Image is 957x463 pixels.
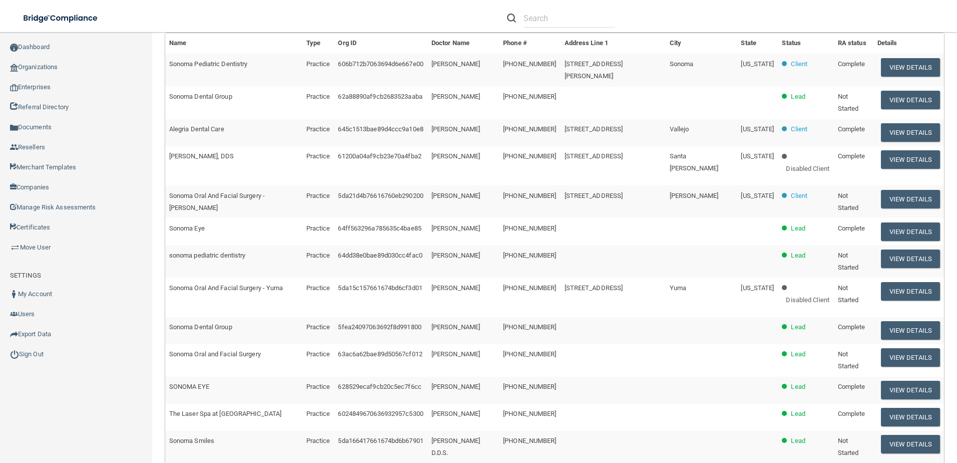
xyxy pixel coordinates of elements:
img: bridge_compliance_login_screen.278c3ca4.svg [15,8,107,29]
th: City [666,33,737,54]
p: Lead [791,348,805,360]
span: 5da166417661674bd6b67901 [338,437,423,444]
th: Doctor Name [427,33,499,54]
span: [PERSON_NAME] [431,60,480,68]
span: [PHONE_NUMBER] [503,224,556,232]
span: [STREET_ADDRESS] [565,192,623,199]
span: Sonoma Dental Group [169,93,232,100]
span: Complete [838,60,865,68]
span: sonoma pediatric dentistry [169,252,246,259]
p: Lead [791,408,805,420]
span: 606b712b7063694d6e667e00 [338,60,423,68]
span: [PERSON_NAME] D.D.S. [431,437,480,456]
p: Client [791,123,807,135]
img: ic_dashboard_dark.d01f4a41.png [10,44,18,52]
p: Lead [791,435,805,447]
span: [PHONE_NUMBER] [503,437,556,444]
span: [PERSON_NAME] [431,125,480,133]
span: Complete [838,125,865,133]
span: Sonoma Smiles [169,437,214,444]
button: View Details [881,408,940,426]
img: icon-users.e205127d.png [10,310,18,318]
span: [US_STATE] [741,60,774,68]
span: 6024849670636932957c5300 [338,410,423,417]
th: Org ID [334,33,427,54]
span: Practice [306,437,330,444]
span: [US_STATE] [741,192,774,199]
span: Sonoma Oral and Facial Surgery [169,350,261,358]
span: Practice [306,93,330,100]
span: [PERSON_NAME] [431,410,480,417]
span: SONOMA EYE [169,383,209,390]
span: 63ac6a62bae89d50567cf012 [338,350,422,358]
th: Details [873,33,944,54]
span: [PERSON_NAME] [431,350,480,358]
button: View Details [881,435,940,453]
th: Status [778,33,833,54]
button: View Details [881,222,940,241]
label: SETTINGS [10,270,41,282]
th: Type [302,33,334,54]
span: [PHONE_NUMBER] [503,284,556,292]
p: Disabled Client [786,294,829,306]
button: View Details [881,150,940,169]
button: View Details [881,58,940,77]
span: [PERSON_NAME] [431,383,480,390]
span: Practice [306,410,330,417]
span: Practice [306,192,330,199]
span: [PERSON_NAME] [431,152,480,160]
img: ic_user_dark.df1a06c3.png [10,290,18,298]
span: [PERSON_NAME] [670,192,718,199]
span: Sonoma Oral And Facial Surgery - Yuma [169,284,283,292]
span: Alegria Dental Care [169,125,224,133]
span: [PHONE_NUMBER] [503,410,556,417]
button: View Details [881,321,940,340]
span: Not Started [838,350,859,370]
button: View Details [881,381,940,399]
p: Client [791,190,807,202]
button: View Details [881,91,940,109]
span: [PERSON_NAME] [431,93,480,100]
span: [PERSON_NAME] [431,323,480,331]
span: Practice [306,152,330,160]
p: Lead [791,91,805,103]
span: [PERSON_NAME], DDS [169,152,234,160]
span: [PHONE_NUMBER] [503,93,556,100]
span: [PERSON_NAME] [431,252,480,259]
span: [PHONE_NUMBER] [503,192,556,199]
th: Phone # [499,33,560,54]
p: Lead [791,222,805,235]
span: 64ff563296a785635c4bae85 [338,224,421,232]
button: View Details [881,123,940,142]
span: 5da15c157661674bd6cf3d01 [338,284,422,292]
span: Yuma [670,284,686,292]
span: Practice [306,350,330,358]
button: View Details [881,282,940,301]
img: enterprise.0d942306.png [10,84,18,91]
th: Name [165,33,302,54]
input: Search [524,9,615,28]
span: [PERSON_NAME] [431,224,480,232]
span: [PHONE_NUMBER] [503,350,556,358]
span: Not Started [838,192,859,211]
span: [PHONE_NUMBER] [503,323,556,331]
img: icon-export.b9366987.png [10,330,18,338]
th: State [737,33,778,54]
span: Complete [838,152,865,160]
span: Practice [306,252,330,259]
span: [US_STATE] [741,125,774,133]
span: 645c1513bae89d4ccc9a10e8 [338,125,423,133]
span: [PERSON_NAME] [431,192,480,199]
img: briefcase.64adab9b.png [10,243,20,253]
span: [PHONE_NUMBER] [503,60,556,68]
button: View Details [881,250,940,268]
p: Lead [791,250,805,262]
p: Lead [791,381,805,393]
span: [US_STATE] [741,284,774,292]
span: [STREET_ADDRESS] [565,284,623,292]
img: organization-icon.f8decf85.png [10,64,18,72]
span: Not Started [838,284,859,304]
span: 64dd38e0bae89d030cc4fac0 [338,252,422,259]
button: View Details [881,348,940,367]
th: Address Line 1 [561,33,666,54]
